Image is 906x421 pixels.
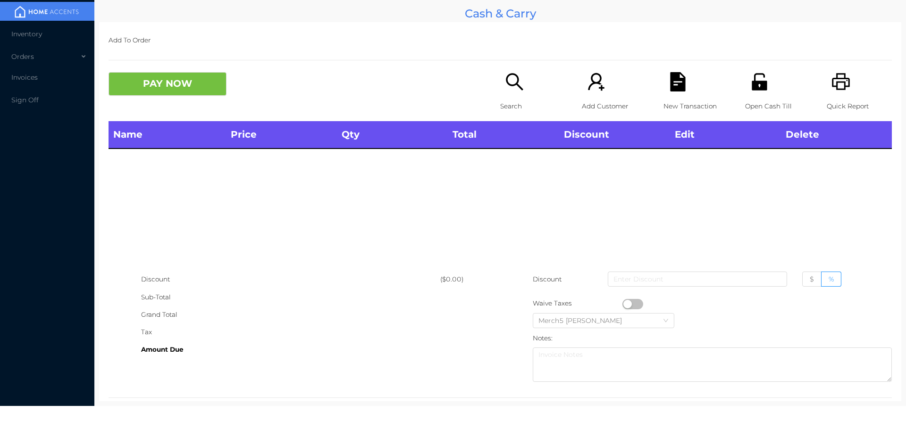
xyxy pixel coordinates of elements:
input: Enter Discount [608,272,787,287]
th: Delete [781,121,892,149]
img: mainBanner [11,5,82,19]
i: icon: printer [831,72,851,91]
div: ($0.00) [440,271,500,288]
p: Quick Report [827,98,892,115]
div: Tax [141,323,440,341]
th: Total [448,121,559,149]
th: Qty [337,121,448,149]
i: icon: file-text [668,72,688,91]
div: Sub-Total [141,289,440,306]
th: Price [226,121,337,149]
button: PAY NOW [109,72,226,96]
p: Discount [533,271,562,288]
span: Sign Off [11,96,39,104]
i: icon: search [505,72,524,91]
span: Invoices [11,73,38,82]
div: Cash & Carry [99,5,901,22]
span: Inventory [11,30,42,38]
div: Discount [141,271,440,288]
i: icon: unlock [750,72,769,91]
p: Open Cash Till [745,98,810,115]
p: New Transaction [663,98,729,115]
i: icon: down [663,318,669,324]
div: Grand Total [141,306,440,323]
span: % [829,275,834,283]
th: Name [109,121,226,149]
p: Add Customer [582,98,647,115]
label: Notes: [533,334,553,342]
i: icon: user-add [587,72,606,91]
th: Discount [559,121,670,149]
span: $ [810,275,814,283]
th: Edit [670,121,781,149]
div: Waive Taxes [533,295,622,312]
div: Amount Due [141,341,440,358]
p: Add To Order [109,32,892,49]
p: Search [500,98,565,115]
div: Merch5 Lawrence [538,314,631,328]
